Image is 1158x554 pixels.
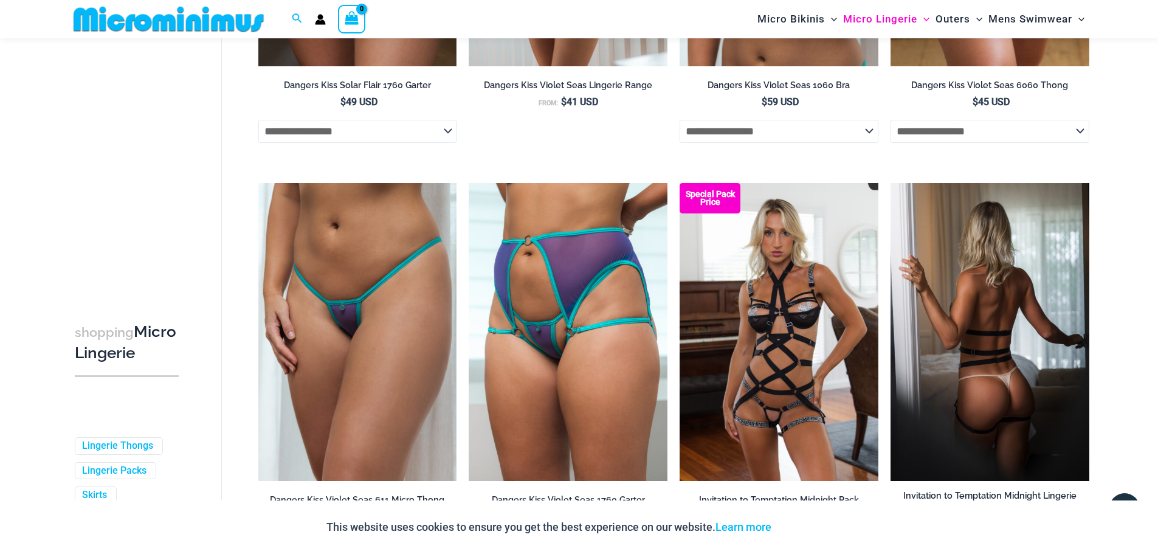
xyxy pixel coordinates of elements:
[970,4,982,35] span: Menu Toggle
[340,96,377,108] bdi: 49 USD
[973,96,1010,108] bdi: 45 USD
[82,440,153,452] a: Lingerie Thongs
[469,494,667,510] a: Dangers Kiss Violet Seas 1760 Garter
[985,4,1087,35] a: Mens SwimwearMenu ToggleMenu Toggle
[762,96,799,108] bdi: 59 USD
[988,4,1072,35] span: Mens Swimwear
[258,80,457,95] a: Dangers Kiss Solar Flair 1760 Garter
[891,80,1089,91] h2: Dangers Kiss Violet Seas 6060 Thong
[840,4,932,35] a: Micro LingerieMenu ToggleMenu Toggle
[75,41,184,284] iframe: TrustedSite Certified
[825,4,837,35] span: Menu Toggle
[561,96,567,108] span: $
[715,521,771,533] a: Learn more
[762,96,767,108] span: $
[680,494,878,510] a: Invitation to Temptation Midnight Pack
[973,96,978,108] span: $
[75,325,134,340] span: shopping
[258,183,457,481] a: Dangers Kiss Violet Seas 611 Micro 01Dangers Kiss Violet Seas 1060 Bra 611 Micro 05Dangers Kiss V...
[258,494,457,506] h2: Dangers Kiss Violet Seas 611 Micro Thong
[258,494,457,510] a: Dangers Kiss Violet Seas 611 Micro Thong
[326,518,771,536] p: This website uses cookies to ensure you get the best experience on our website.
[680,183,878,481] a: Invitation to Temptation Midnight 1037 Bra 6037 Thong 1954 Bodysuit 02 Invitation to Temptation M...
[680,183,878,481] img: Invitation to Temptation Midnight 1037 Bra 6037 Thong 1954 Bodysuit 02
[843,4,917,35] span: Micro Lingerie
[917,4,929,35] span: Menu Toggle
[539,99,558,107] span: From:
[936,4,970,35] span: Outers
[340,96,346,108] span: $
[680,494,878,506] h2: Invitation to Temptation Midnight Pack
[469,80,667,91] h2: Dangers Kiss Violet Seas Lingerie Range
[680,80,878,91] h2: Dangers Kiss Violet Seas 1060 Bra
[781,513,832,542] button: Accept
[469,183,667,481] a: Dangers Kiss Violet Seas 1060 Bra 611 Micro 1760 Garter 04Dangers Kiss Violet Seas 1060 Bra 611 M...
[315,14,326,25] a: Account icon link
[754,4,840,35] a: Micro BikinisMenu ToggleMenu Toggle
[69,5,269,33] img: MM SHOP LOGO FLAT
[292,12,303,27] a: Search icon link
[891,183,1089,481] a: Invitation to Temptation Midnight 1954 Bodysuit 11Invitation to Temptation Midnight 1954 Bodysuit...
[258,183,457,481] img: Dangers Kiss Violet Seas 611 Micro 01
[891,490,1089,518] a: Invitation to Temptation Midnight Lingerie Range
[1072,4,1084,35] span: Menu Toggle
[932,4,985,35] a: OutersMenu ToggleMenu Toggle
[680,80,878,95] a: Dangers Kiss Violet Seas 1060 Bra
[680,190,740,206] b: Special Pack Price
[891,490,1089,513] h2: Invitation to Temptation Midnight Lingerie Range
[75,322,179,364] h3: Micro Lingerie
[338,5,366,33] a: View Shopping Cart, empty
[469,494,667,506] h2: Dangers Kiss Violet Seas 1760 Garter
[891,80,1089,95] a: Dangers Kiss Violet Seas 6060 Thong
[561,96,598,108] bdi: 41 USD
[757,4,825,35] span: Micro Bikinis
[891,183,1089,481] img: Invitation to Temptation Midnight 1954 Bodysuit 08
[469,183,667,481] img: Dangers Kiss Violet Seas 1060 Bra 611 Micro 1760 Garter 04
[82,490,107,502] a: Skirts
[469,80,667,95] a: Dangers Kiss Violet Seas Lingerie Range
[753,2,1090,36] nav: Site Navigation
[82,465,146,477] a: Lingerie Packs
[258,80,457,91] h2: Dangers Kiss Solar Flair 1760 Garter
